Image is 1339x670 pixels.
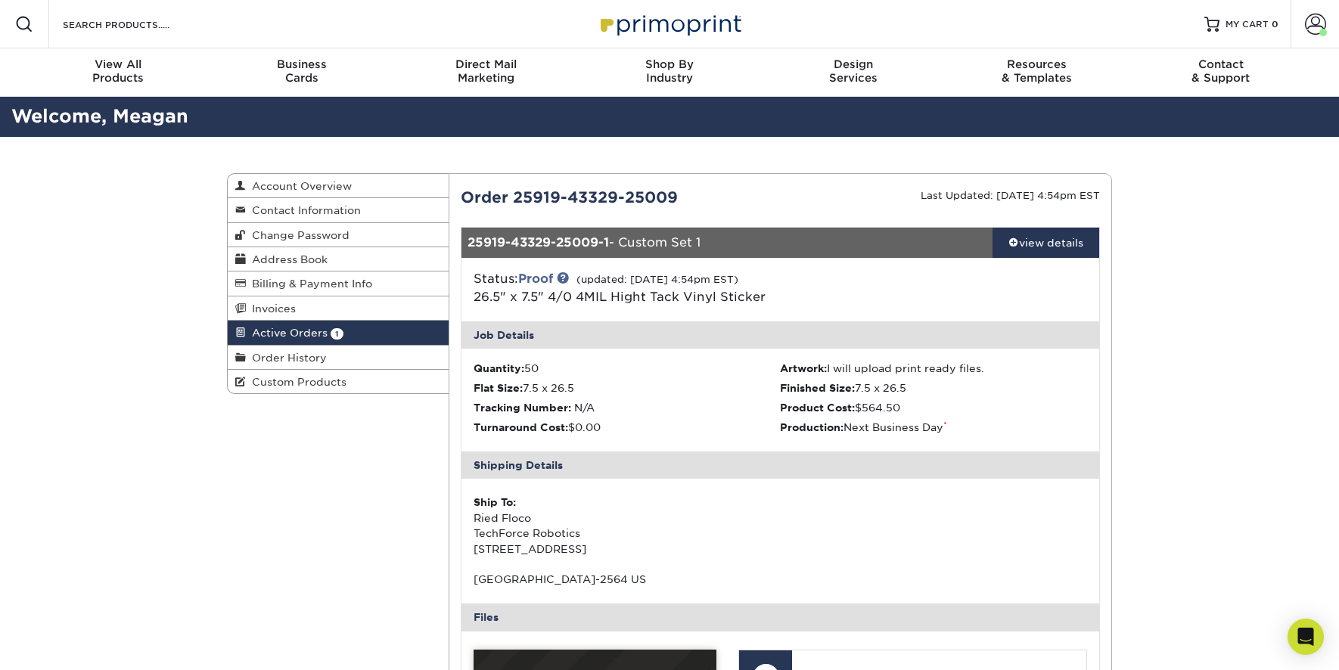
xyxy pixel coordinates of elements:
[921,190,1100,201] small: Last Updated: [DATE] 4:54pm EST
[780,382,855,394] strong: Finished Size:
[474,362,524,374] strong: Quantity:
[228,370,449,393] a: Custom Products
[394,57,578,85] div: Marketing
[761,57,945,71] span: Design
[228,174,449,198] a: Account Overview
[210,48,394,97] a: BusinessCards
[474,421,568,433] strong: Turnaround Cost:
[993,235,1099,250] div: view details
[780,380,1087,395] li: 7.5 x 26.5
[461,603,1100,631] div: Files
[574,402,595,414] span: N/A
[474,361,781,376] li: 50
[474,496,516,508] strong: Ship To:
[1129,57,1313,71] span: Contact
[1288,619,1324,655] div: Open Intercom Messenger
[26,57,210,85] div: Products
[246,302,296,315] span: Invoices
[246,278,372,290] span: Billing & Payment Info
[228,271,449,296] a: Billing & Payment Info
[780,361,1087,376] li: I will upload print ready files.
[246,376,346,388] span: Custom Products
[210,57,394,71] span: Business
[945,48,1129,97] a: Resources& Templates
[246,180,352,192] span: Account Overview
[474,402,571,414] strong: Tracking Number:
[228,198,449,222] a: Contact Information
[780,362,827,374] strong: Artwork:
[246,253,328,265] span: Address Book
[228,321,449,345] a: Active Orders 1
[461,321,1100,349] div: Job Details
[246,204,361,216] span: Contact Information
[1226,18,1269,31] span: MY CART
[461,451,1100,479] div: Shipping Details
[474,495,781,587] div: Ried Floco TechForce Robotics [STREET_ADDRESS] [GEOGRAPHIC_DATA]-2564 US
[474,420,781,435] li: $0.00
[1129,48,1313,97] a: Contact& Support
[26,48,210,97] a: View AllProducts
[578,48,762,97] a: Shop ByIndustry
[449,186,781,209] div: Order 25919-43329-25009
[468,235,609,250] strong: 25919-43329-25009-1
[576,274,738,285] small: (updated: [DATE] 4:54pm EST)
[578,57,762,71] span: Shop By
[462,270,887,306] div: Status:
[578,57,762,85] div: Industry
[1272,19,1278,29] span: 0
[331,328,343,340] span: 1
[394,57,578,71] span: Direct Mail
[61,15,209,33] input: SEARCH PRODUCTS.....
[474,382,523,394] strong: Flat Size:
[518,271,553,286] a: Proof
[461,228,993,258] div: - Custom Set 1
[780,421,843,433] strong: Production:
[780,420,1087,435] li: Next Business Day
[761,57,945,85] div: Services
[594,8,745,40] img: Primoprint
[474,290,766,304] span: 26.5" x 7.5" 4/0 4MIL Hight Tack Vinyl Sticker
[474,380,781,395] li: 7.5 x 26.5
[246,352,327,364] span: Order History
[246,229,350,241] span: Change Password
[394,48,578,97] a: Direct MailMarketing
[228,346,449,370] a: Order History
[228,296,449,321] a: Invoices
[228,247,449,271] a: Address Book
[228,223,449,247] a: Change Password
[246,327,328,339] span: Active Orders
[26,57,210,71] span: View All
[780,400,1087,415] li: $564.50
[993,228,1099,258] a: view details
[761,48,945,97] a: DesignServices
[945,57,1129,71] span: Resources
[210,57,394,85] div: Cards
[945,57,1129,85] div: & Templates
[1129,57,1313,85] div: & Support
[780,402,855,414] strong: Product Cost:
